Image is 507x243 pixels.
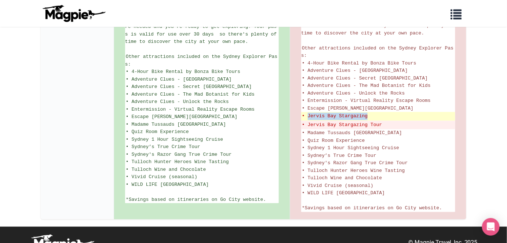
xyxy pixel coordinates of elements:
span: • Adventure Clues - [GEOGRAPHIC_DATA] [302,68,408,74]
span: • Sydney's Razor Gang True Crime Tour [126,152,232,158]
span: • Tulloch Hunter Heroes Wine Tasting [302,168,405,174]
span: • Adventure Clues - The Mad Botanist for Kids [302,83,431,89]
del: • Jervis Bay Stargazing Tour [302,122,455,129]
span: • Adventure Clues - Unlock the Rocks [126,99,229,105]
span: • Sydney’s True Crime Tour [302,153,376,159]
div: Open Intercom Messenger [482,218,500,236]
span: • Entermission - Virtual Reality Escape Rooms [302,98,431,104]
span: • Adventure Clues - Unlock the Rocks [302,91,405,96]
del: • Jervis Bay Stargazing [302,113,455,120]
span: • Quiz Room Experience [126,129,189,135]
span: • Sydney's Razor Gang True Crime Tour [302,161,408,166]
span: • 4-Hour Bike Rental by Bonza Bike Tours [126,69,240,75]
span: • Adventure Clues - Secret [GEOGRAPHIC_DATA] [302,76,428,81]
span: Other attractions included on the Sydney Explorer Pass: [125,54,277,67]
span: • WILD LIFE [GEOGRAPHIC_DATA] [126,182,209,188]
img: logo-ab69f6fb50320c5b225c76a69d11143b.png [41,5,107,22]
span: • WILD LIFE [GEOGRAPHIC_DATA] [302,191,385,196]
span: • Madame Tussauds [GEOGRAPHIC_DATA] [302,130,402,136]
span: • Madame Tussauds [GEOGRAPHIC_DATA] [126,122,226,128]
span: • Escape [PERSON_NAME][GEOGRAPHIC_DATA] [126,114,237,120]
span: • Tulloch Wine and Chocolate [302,176,382,181]
span: • Sydney 1 Hour Sightseeing Cruise [126,137,223,143]
span: • Vivid Cruise (seasonal) [302,183,373,189]
span: • Sydney 1 Hour Sightseeing Cruise [302,146,399,151]
span: • Entermission - Virtual Reality Escape Rooms [126,107,255,113]
span: • Quiz Room Experience [302,138,365,144]
span: • Adventure Clues - [GEOGRAPHIC_DATA] [126,77,232,82]
span: *Savings based on itineraries on Go City website. [126,197,266,203]
span: • Adventure Clues - The Mad Botanist for Kids [126,92,255,97]
span: • Sydney’s True Crime Tour [126,144,200,150]
span: • Adventure Clues - Secret [GEOGRAPHIC_DATA] [126,84,252,90]
span: • Tulloch Hunter Heroes Wine Tasting [126,159,229,165]
span: • 4-Hour Bike Rental by Bonza Bike Tours [302,61,416,66]
span: • Tulloch Wine and Chocolate [126,167,206,173]
span: • Escape [PERSON_NAME][GEOGRAPHIC_DATA] [302,106,413,111]
span: Other attractions included on the Sydney Explorer Pass: [301,46,453,59]
span: • Vivid Cruise (seasonal) [126,174,197,180]
span: *Savings based on itineraries on Go City website. [302,206,442,211]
